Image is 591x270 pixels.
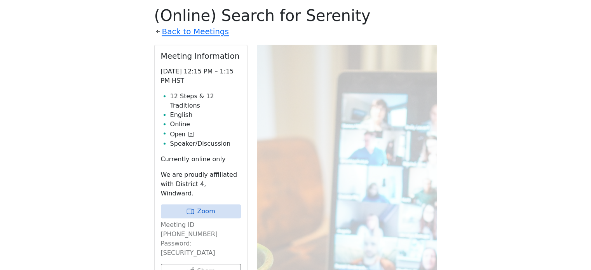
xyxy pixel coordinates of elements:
li: 12 Steps & 12 Traditions [170,92,241,110]
p: Meeting ID [PHONE_NUMBER] Password: [SECURITY_DATA] [161,220,241,258]
h1: (Online) Search for Serenity [154,6,437,25]
p: [DATE] 12:15 PM – 1:15 PM HST [161,67,241,85]
p: We are proudly affiliated with District 4, Windward. [161,170,241,198]
a: Zoom [161,204,241,218]
a: Back to Meetings [162,25,229,38]
h2: Meeting Information [161,51,241,61]
li: Speaker/Discussion [170,139,241,148]
span: Open [170,130,185,139]
li: English [170,110,241,120]
li: Online [170,120,241,129]
p: Currently online only [161,155,241,164]
button: Open [170,130,194,139]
